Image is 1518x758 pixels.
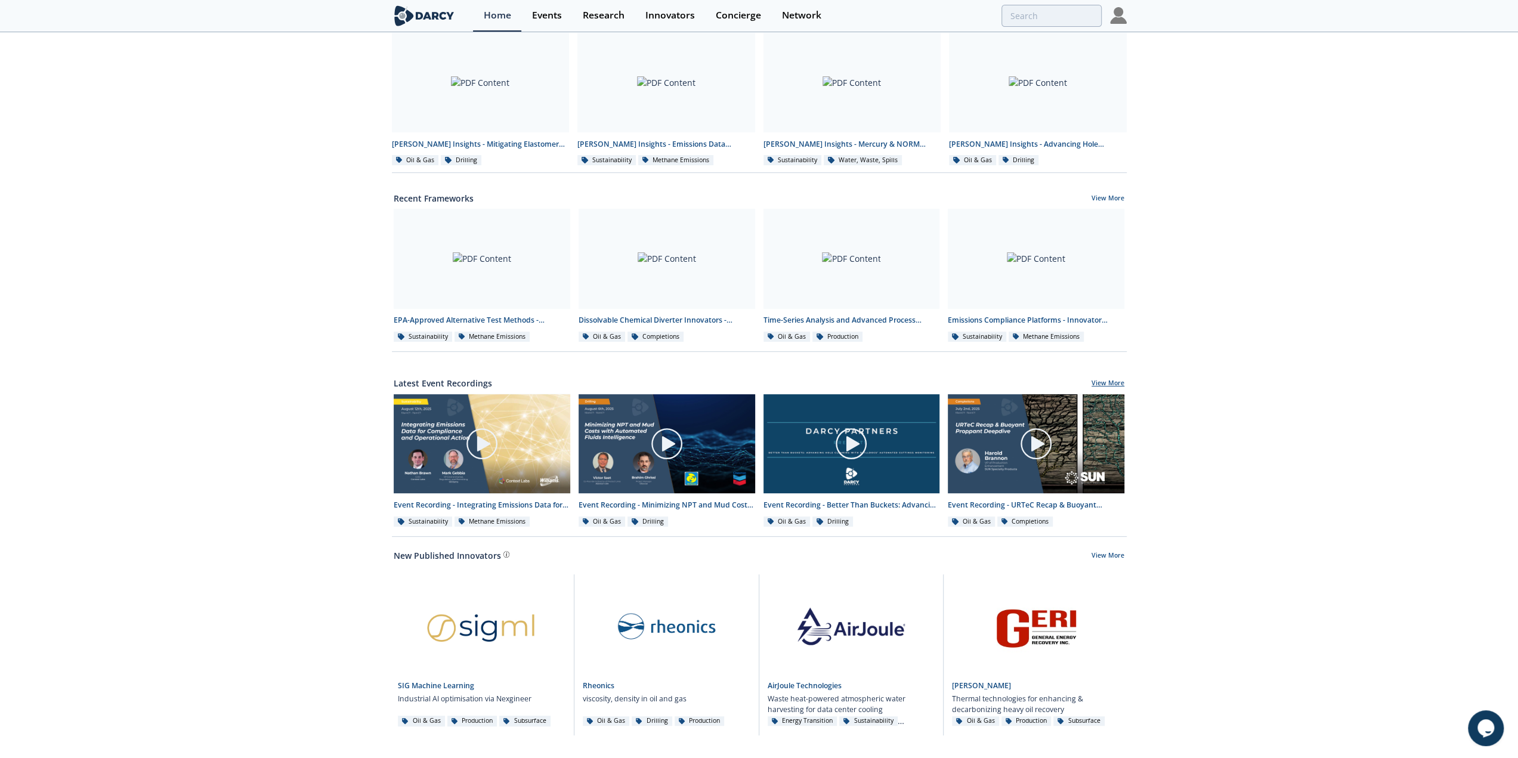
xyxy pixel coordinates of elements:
[441,155,481,166] div: Drilling
[998,155,1039,166] div: Drilling
[768,680,842,691] a: AirJoule Technologies
[763,139,941,150] div: [PERSON_NAME] Insights - Mercury & NORM Detection and [MEDICAL_DATA]
[392,155,439,166] div: Oil & Gas
[763,155,822,166] div: Sustainability
[579,500,755,511] div: Event Recording - Minimizing NPT and Mud Costs with Automated Fluids Intelligence
[394,377,492,389] a: Latest Event Recordings
[759,32,945,166] a: PDF Content [PERSON_NAME] Insights - Mercury & NORM Detection and [MEDICAL_DATA] Sustainability W...
[763,394,940,493] img: Video Content
[503,551,510,558] img: information.svg
[455,516,530,527] div: Methane Emissions
[447,716,497,726] div: Production
[944,209,1129,343] a: PDF Content Emissions Compliance Platforms - Innovator Comparison Sustainability Methane Emissions
[675,716,725,726] div: Production
[763,315,940,326] div: Time-Series Analysis and Advanced Process Control - Innovator Landscape
[650,427,684,460] img: play-chapters-gray.svg
[952,716,999,726] div: Oil & Gas
[1092,194,1124,205] a: View More
[948,315,1124,326] div: Emissions Compliance Platforms - Innovator Comparison
[455,332,530,342] div: Methane Emissions
[579,516,626,527] div: Oil & Gas
[577,139,755,150] div: [PERSON_NAME] Insights - Emissions Data Integration
[952,694,1120,716] p: Thermal technologies for enhancing & decarbonizing heavy oil recovery
[759,394,944,528] a: Video Content Event Recording - Better Than Buckets: Advancing Hole Cleaning with DrillDocs’ Auto...
[398,694,531,704] p: Industrial AI optimisation via Nexgineer
[759,209,944,343] a: PDF Content Time-Series Analysis and Advanced Process Control - Innovator Landscape Oil & Gas Pro...
[577,155,636,166] div: Sustainability
[394,315,570,326] div: EPA-Approved Alternative Test Methods - Innovator Comparison
[1019,427,1053,460] img: play-chapters-gray.svg
[389,394,574,528] a: Video Content Event Recording - Integrating Emissions Data for Compliance and Operational Action ...
[573,32,759,166] a: PDF Content [PERSON_NAME] Insights - Emissions Data Integration Sustainability Methane Emissions
[1053,716,1105,726] div: Subsurface
[574,394,759,528] a: Video Content Event Recording - Minimizing NPT and Mud Costs with Automated Fluids Intelligence O...
[583,680,614,691] a: Rheonics
[484,11,511,20] div: Home
[579,332,626,342] div: Oil & Gas
[579,315,755,326] div: Dissolvable Chemical Diverter Innovators - Innovator Landscape
[398,680,474,691] a: SIG Machine Learning
[812,516,853,527] div: Drilling
[645,11,695,20] div: Innovators
[583,11,624,20] div: Research
[1110,7,1127,24] img: Profile
[1001,5,1102,27] input: Advanced Search
[768,716,837,726] div: Energy Transition
[1092,551,1124,562] a: View More
[948,516,995,527] div: Oil & Gas
[574,209,759,343] a: PDF Content Dissolvable Chemical Diverter Innovators - Innovator Landscape Oil & Gas Completions
[394,332,452,342] div: Sustainability
[1001,716,1052,726] div: Production
[388,32,574,166] a: PDF Content [PERSON_NAME] Insights - Mitigating Elastomer Swelling Issue in Downhole Drilling Mud...
[997,516,1053,527] div: Completions
[824,155,902,166] div: Water, Waste, Spills
[499,716,551,726] div: Subsurface
[392,139,570,150] div: [PERSON_NAME] Insights - Mitigating Elastomer Swelling Issue in Downhole Drilling Mud Motors
[465,427,499,460] img: play-chapters-gray.svg
[763,516,811,527] div: Oil & Gas
[944,394,1129,528] a: Video Content Event Recording - URTeC Recap & Buoyant Proppant Deepdive Oil & Gas Completions
[716,11,761,20] div: Concierge
[839,716,898,726] div: Sustainability
[532,11,562,20] div: Events
[627,332,684,342] div: Completions
[394,516,452,527] div: Sustainability
[638,155,714,166] div: Methane Emissions
[948,500,1124,511] div: Event Recording - URTeC Recap & Buoyant Proppant Deepdive
[948,394,1124,493] img: Video Content
[394,500,570,511] div: Event Recording - Integrating Emissions Data for Compliance and Operational Action
[812,332,862,342] div: Production
[389,209,574,343] a: PDF Content EPA-Approved Alternative Test Methods - Innovator Comparison Sustainability Methane E...
[948,332,1006,342] div: Sustainability
[763,500,940,511] div: Event Recording - Better Than Buckets: Advancing Hole Cleaning with DrillDocs’ Automated Cuttings...
[398,716,445,726] div: Oil & Gas
[583,694,687,704] p: viscosity, density in oil and gas
[394,549,501,562] a: New Published Innovators
[627,516,668,527] div: Drilling
[834,427,868,460] img: play-chapters-gray.svg
[392,5,457,26] img: logo-wide.svg
[952,680,1011,691] a: [PERSON_NAME]
[949,155,996,166] div: Oil & Gas
[1009,332,1084,342] div: Methane Emissions
[945,32,1131,166] a: PDF Content [PERSON_NAME] Insights - Advancing Hole Cleaning with Automated Cuttings Monitoring O...
[583,716,630,726] div: Oil & Gas
[579,394,755,493] img: Video Content
[394,192,474,205] a: Recent Frameworks
[768,694,935,716] p: Waste heat-powered atmospheric water harvesting for data center cooling
[763,332,811,342] div: Oil & Gas
[782,11,821,20] div: Network
[394,394,570,493] img: Video Content
[632,716,672,726] div: Drilling
[1092,379,1124,389] a: View More
[949,139,1127,150] div: [PERSON_NAME] Insights - Advancing Hole Cleaning with Automated Cuttings Monitoring
[1468,710,1506,746] iframe: chat widget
